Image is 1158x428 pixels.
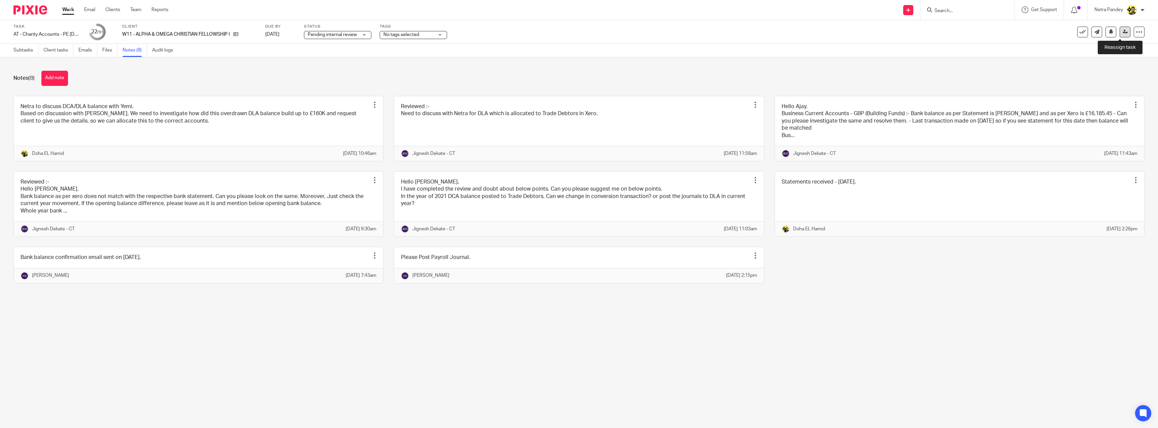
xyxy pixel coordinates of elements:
p: Jignesh Dekate - CT [412,150,455,157]
label: Client [122,24,257,29]
a: Reports [151,6,168,13]
p: [DATE] 11:43am [1104,150,1137,157]
span: Pending internal review [308,32,357,37]
p: Doha EL Hamid [793,226,825,232]
label: Due by [265,24,296,29]
h1: Notes [13,75,35,82]
a: Notes (8) [123,44,147,57]
span: [DATE] [265,32,279,37]
a: Work [62,6,74,13]
p: Doha EL Hamid [32,150,64,157]
p: [PERSON_NAME] [412,272,449,279]
span: No tags selected [383,32,419,37]
img: svg%3E [401,150,409,158]
p: [DATE] 11:58am [724,150,757,157]
a: Audit logs [152,44,178,57]
img: svg%3E [401,272,409,280]
input: Search [934,8,994,14]
img: Netra-New-Starbridge-Yellow.jpg [1126,5,1137,15]
p: [DATE] 7:43am [346,272,376,279]
span: Get Support [1031,7,1057,12]
p: Jignesh Dekate - CT [793,150,836,157]
a: Subtasks [13,44,38,57]
img: svg%3E [21,272,29,280]
img: Doha-Starbridge.jpg [782,225,790,233]
a: Email [84,6,95,13]
img: svg%3E [21,225,29,233]
img: Pixie [13,5,47,14]
p: [DATE] 2:26pm [1106,226,1137,232]
button: Add note [41,71,68,86]
label: Tags [380,24,447,29]
p: [DATE] 11:03am [724,226,757,232]
label: Task [13,24,81,29]
small: /31 [97,30,103,34]
div: AT - Charity Accounts - PE 31-12-2024 [13,31,81,38]
img: svg%3E [782,150,790,158]
a: Emails [78,44,97,57]
a: Files [102,44,117,57]
p: [DATE] 10:46am [343,150,376,157]
div: 22 [91,28,103,36]
p: W11 - ALPHA & OMEGA CHRISTIAN FELLOWSHIP OUTREACH MINISTRIES [122,31,230,38]
img: Doha-Starbridge.jpg [21,150,29,158]
p: Jignesh Dekate - CT [32,226,75,232]
a: Clients [105,6,120,13]
p: Jignesh Dekate - CT [412,226,455,232]
img: svg%3E [401,225,409,233]
p: [DATE] 2:15pm [726,272,757,279]
p: [PERSON_NAME] [32,272,69,279]
p: [DATE] 9:30am [346,226,376,232]
a: Client tasks [43,44,73,57]
p: Netra Pandey [1094,6,1123,13]
label: Status [304,24,371,29]
span: (8) [28,75,35,81]
div: AT - Charity Accounts - PE [DATE] [13,31,81,38]
a: Team [130,6,141,13]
